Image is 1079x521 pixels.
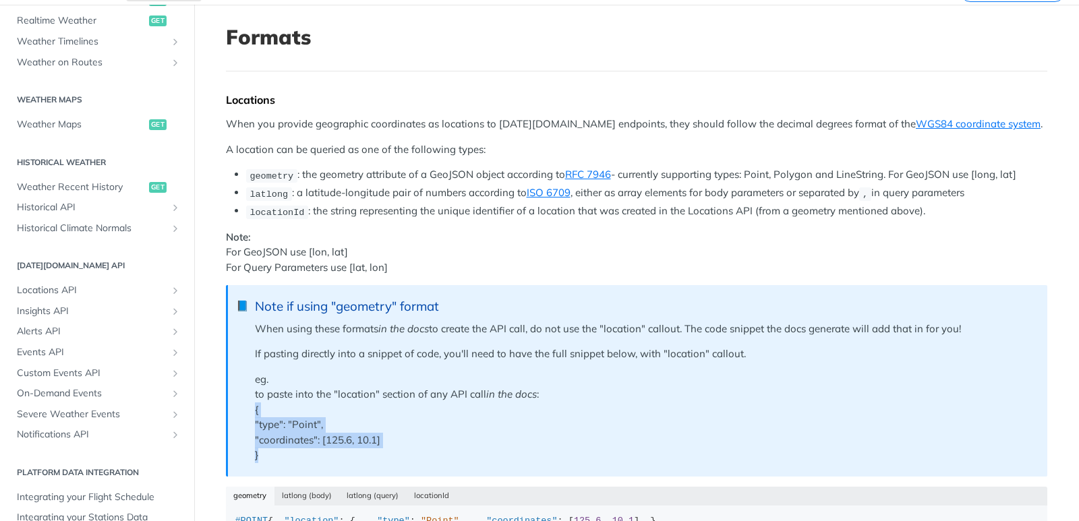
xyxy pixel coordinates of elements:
span: Notifications API [17,428,167,441]
span: Weather on Routes [17,56,167,69]
li: : the string representing the unique identifier of a location that was created in the Locations A... [246,204,1047,219]
div: Note if using "geometry" format [255,299,1034,314]
h1: Formats [226,25,1047,49]
p: A location can be queried as one of the following types: [226,142,1047,158]
span: On-Demand Events [17,387,167,400]
button: Show subpages for Historical Climate Normals [170,223,181,234]
span: Locations API [17,284,167,297]
a: On-Demand EventsShow subpages for On-Demand Events [10,384,184,404]
a: Custom Events APIShow subpages for Custom Events API [10,363,184,384]
button: Show subpages for Custom Events API [170,368,181,379]
span: Custom Events API [17,367,167,380]
p: For GeoJSON use [lon, lat] For Query Parameters use [lat, lon] [226,230,1047,276]
a: Realtime Weatherget [10,11,184,31]
span: Realtime Weather [17,14,146,28]
a: Weather TimelinesShow subpages for Weather Timelines [10,32,184,52]
span: , [863,189,868,199]
button: Show subpages for Notifications API [170,429,181,440]
span: latlong [250,189,288,199]
em: in the docs [378,322,429,335]
h2: Weather Maps [10,94,184,106]
span: get [149,182,167,193]
a: Locations APIShow subpages for Locations API [10,280,184,301]
button: latlong (body) [274,487,340,505]
button: Show subpages for On-Demand Events [170,388,181,399]
li: : a latitude-longitude pair of numbers according to , either as array elements for body parameter... [246,185,1047,201]
button: Show subpages for Weather on Routes [170,57,181,68]
span: Alerts API [17,325,167,338]
li: : the geometry attribute of a GeoJSON object according to - currently supporting types: Point, Po... [246,167,1047,183]
button: Show subpages for Historical API [170,202,181,213]
p: eg. to paste into the "location" section of any API call : { "type": "Point", "coordinates": [125... [255,372,1034,463]
button: Show subpages for Alerts API [170,326,181,337]
h2: Historical Weather [10,156,184,168]
span: Severe Weather Events [17,408,167,421]
span: Historical API [17,201,167,214]
p: If pasting directly into a snippet of code, you'll need to have the full snippet below, with "loc... [255,346,1034,362]
div: Locations [226,93,1047,106]
span: get [149,119,167,130]
a: Integrating your Flight Schedule [10,487,184,508]
button: Show subpages for Events API [170,347,181,358]
button: latlong (query) [339,487,407,505]
a: Historical Climate NormalsShow subpages for Historical Climate Normals [10,218,184,239]
span: Integrating your Flight Schedule [17,491,181,504]
span: Historical Climate Normals [17,222,167,235]
a: Alerts APIShow subpages for Alerts API [10,321,184,342]
a: ISO 6709 [527,186,571,199]
a: Weather Mapsget [10,115,184,135]
span: Weather Recent History [17,181,146,194]
p: When using these formats to create the API call, do not use the "location" callout. The code snip... [255,321,1034,337]
button: Show subpages for Severe Weather Events [170,409,181,420]
button: Show subpages for Weather Timelines [170,36,181,47]
span: locationId [250,207,304,217]
p: When you provide geographic coordinates as locations to [DATE][DOMAIN_NAME] endpoints, they shoul... [226,117,1047,132]
span: geometry [250,171,293,181]
span: 📘 [236,299,249,314]
h2: [DATE][DOMAIN_NAME] API [10,259,184,272]
h2: Platform DATA integration [10,466,184,479]
span: Events API [17,346,167,359]
a: Notifications APIShow subpages for Notifications API [10,425,184,445]
a: Events APIShow subpages for Events API [10,342,184,363]
a: Severe Weather EventsShow subpages for Severe Weather Events [10,404,184,425]
em: in the docs [486,388,537,400]
button: Show subpages for Insights API [170,306,181,317]
a: Historical APIShow subpages for Historical API [10,197,184,218]
a: WGS84 coordinate system [916,117,1041,130]
a: Weather on RoutesShow subpages for Weather on Routes [10,53,184,73]
span: get [149,16,167,26]
span: Insights API [17,305,167,318]
span: Weather Maps [17,118,146,131]
a: Insights APIShow subpages for Insights API [10,301,184,321]
a: Weather Recent Historyget [10,177,184,197]
button: Show subpages for Locations API [170,285,181,296]
span: Weather Timelines [17,35,167,49]
a: RFC 7946 [565,168,611,181]
button: locationId [407,487,457,505]
strong: Note: [226,231,251,243]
